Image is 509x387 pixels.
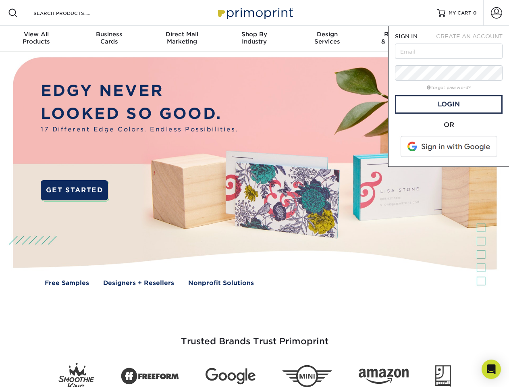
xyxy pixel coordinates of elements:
img: Primoprint [214,4,295,21]
a: Resources& Templates [364,26,436,52]
a: GET STARTED [41,180,108,200]
div: & Templates [364,31,436,45]
a: Direct MailMarketing [145,26,218,52]
div: Open Intercom Messenger [482,360,501,379]
div: Cards [73,31,145,45]
a: Shop ByIndustry [218,26,291,52]
p: LOOKED SO GOOD. [41,102,238,125]
div: Industry [218,31,291,45]
span: Direct Mail [145,31,218,38]
a: Designers + Resellers [103,279,174,288]
span: Shop By [218,31,291,38]
span: CREATE AN ACCOUNT [436,33,503,40]
img: Amazon [359,369,409,384]
input: Email [395,44,503,59]
span: MY CART [449,10,472,17]
div: Services [291,31,364,45]
span: Business [73,31,145,38]
a: BusinessCards [73,26,145,52]
span: SIGN IN [395,33,418,40]
div: Marketing [145,31,218,45]
a: DesignServices [291,26,364,52]
input: SEARCH PRODUCTS..... [33,8,111,18]
iframe: Google Customer Reviews [2,362,69,384]
p: EDGY NEVER [41,79,238,102]
span: Resources [364,31,436,38]
span: 0 [473,10,477,16]
a: Free Samples [45,279,89,288]
a: Login [395,95,503,114]
img: Goodwill [435,365,451,387]
h3: Trusted Brands Trust Primoprint [19,317,490,356]
span: 17 Different Edge Colors. Endless Possibilities. [41,125,238,134]
img: Google [206,368,256,385]
div: OR [395,120,503,130]
a: Nonprofit Solutions [188,279,254,288]
a: forgot password? [427,85,471,90]
span: Design [291,31,364,38]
